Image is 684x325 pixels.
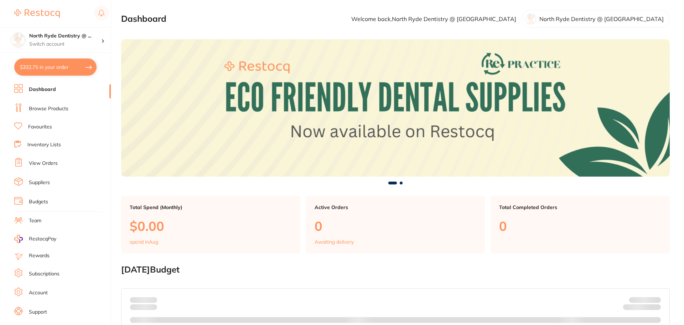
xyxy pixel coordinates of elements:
img: Restocq Logo [14,9,60,18]
p: Welcome back, North Ryde Dentistry @ [GEOGRAPHIC_DATA] [351,16,516,22]
h4: North Ryde Dentistry @ Macquarie Park [29,32,101,40]
strong: $0.00 [648,305,661,312]
p: Active Orders [315,204,477,210]
p: Total Spend (Monthly) [130,204,292,210]
img: RestocqPay [14,235,23,243]
strong: $0.00 [145,297,157,303]
a: Rewards [29,252,50,259]
a: RestocqPay [14,235,56,243]
a: Team [29,217,41,224]
p: 0 [315,219,477,233]
p: Total Completed Orders [499,204,661,210]
h2: Dashboard [121,14,166,24]
p: Switch account [29,41,101,48]
a: Browse Products [29,105,68,112]
strong: $NaN [647,297,661,303]
a: Budgets [29,198,48,205]
a: Dashboard [29,86,56,93]
a: Restocq Logo [14,5,60,22]
a: Suppliers [29,179,50,186]
a: Favourites [28,123,52,131]
h2: [DATE] Budget [121,265,670,275]
p: Remaining: [623,303,661,311]
p: $0.00 [130,219,292,233]
p: North Ryde Dentistry @ [GEOGRAPHIC_DATA] [539,16,664,22]
p: 0 [499,219,661,233]
a: Support [29,309,47,316]
a: Subscriptions [29,270,59,278]
a: Active Orders0Awaiting delivery [306,196,485,254]
a: Inventory Lists [27,141,61,148]
p: month [130,303,157,311]
button: $332.75 in your order [14,59,97,76]
a: Total Spend (Monthly)$0.00spend inAug [121,196,300,254]
a: Account [29,289,48,296]
a: Total Completed Orders0 [491,196,670,254]
p: Budget: [629,297,661,303]
img: North Ryde Dentistry @ Macquarie Park [11,33,25,47]
span: RestocqPay [29,235,56,243]
p: Spent: [130,297,157,303]
img: Dashboard [121,39,670,177]
p: spend in Aug [130,239,158,245]
p: Awaiting delivery [315,239,354,245]
a: View Orders [29,160,58,167]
